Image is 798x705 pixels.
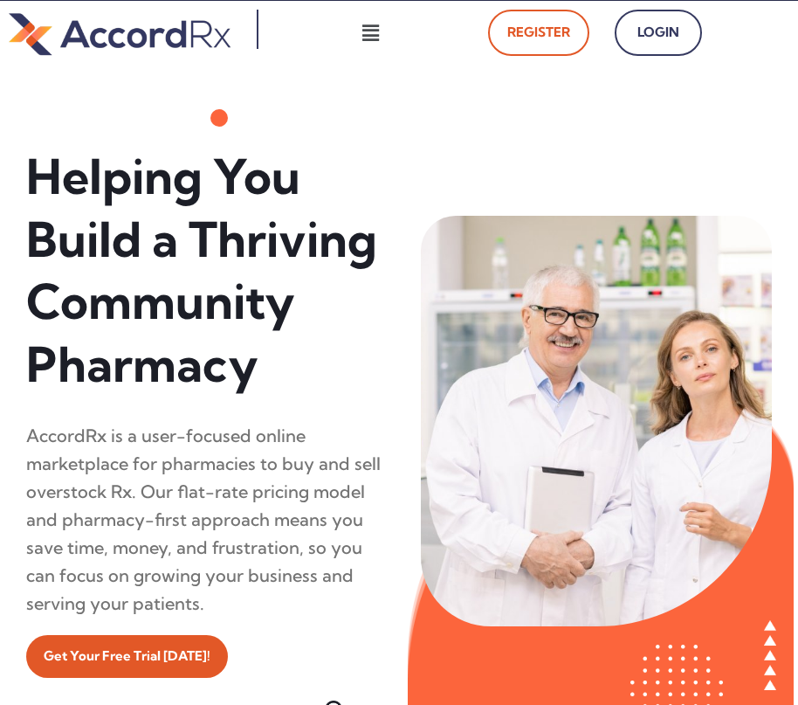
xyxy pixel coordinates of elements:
a: Register [488,10,589,56]
div: AccordRx is a user-focused online marketplace for pharmacies to buy and sell overstock Rx. Our fl... [26,422,386,618]
span: Register [507,20,570,45]
img: default-logo [9,10,230,59]
a: Login [615,10,702,56]
a: Get Your Free Trial [DATE]! [26,635,228,678]
h1: Helping You Build a Thriving Community Pharmacy [26,146,386,396]
span: Login [634,20,683,45]
span: Get Your Free Trial [DATE]! [44,644,210,669]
